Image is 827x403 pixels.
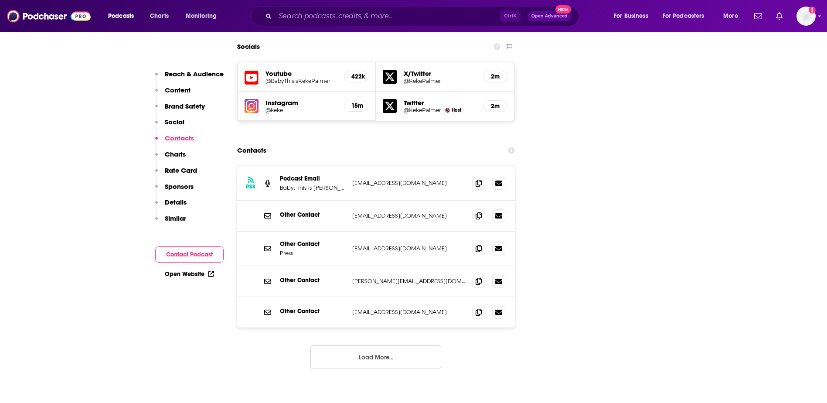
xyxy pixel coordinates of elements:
a: @BabyThisisKekePalmer [265,78,337,84]
p: Details [165,198,187,206]
span: Charts [150,10,169,22]
h5: Youtube [265,69,337,78]
span: Monitoring [186,10,217,22]
span: New [555,5,571,14]
input: Search podcasts, credits, & more... [275,9,500,23]
p: Other Contact [280,211,345,219]
a: @KekePalmer [404,78,476,84]
span: For Podcasters [663,10,704,22]
p: Sponsors [165,182,194,191]
button: Contacts [155,134,194,150]
a: Show notifications dropdown [773,9,786,24]
button: Sponsors [155,182,194,198]
button: open menu [657,9,717,23]
a: Show notifications dropdown [751,9,766,24]
button: Details [155,198,187,214]
h5: 2m [490,102,500,110]
button: Show profile menu [796,7,816,26]
span: Logged in as Shift_2 [796,7,816,26]
p: Contacts [165,134,194,142]
a: Charts [144,9,174,23]
h3: RSS [246,183,255,190]
p: [EMAIL_ADDRESS][DOMAIN_NAME] [352,212,466,219]
p: Content [165,86,191,94]
svg: Add a profile image [809,7,816,14]
span: Podcasts [108,10,134,22]
h2: Contacts [237,142,266,159]
p: Charts [165,150,186,158]
span: Ctrl K [500,10,521,22]
h5: 15m [351,102,361,109]
h5: X/Twitter [404,69,476,78]
img: User Profile [796,7,816,26]
span: For Business [614,10,648,22]
button: Similar [155,214,186,230]
p: Baby, This is [PERSON_NAME] Podcast Email [280,184,345,191]
img: Keke Palmer [445,108,450,113]
p: Other Contact [280,277,345,284]
p: Reach & Audience [165,70,224,78]
button: Load More... [310,345,441,369]
span: Open Advanced [531,14,568,18]
p: [EMAIL_ADDRESS][DOMAIN_NAME] [352,179,466,187]
p: [PERSON_NAME][EMAIL_ADDRESS][DOMAIN_NAME] [352,277,466,285]
p: Rate Card [165,166,197,174]
a: @KekePalmer [404,107,441,113]
button: open menu [180,9,228,23]
button: Brand Safety [155,102,205,118]
p: Social [165,118,184,126]
button: open menu [608,9,659,23]
div: Search podcasts, credits, & more... [259,6,587,26]
a: Open Website [165,270,214,278]
button: open menu [717,9,749,23]
p: Other Contact [280,307,345,315]
button: Charts [155,150,186,166]
button: Contact Podcast [155,246,224,263]
button: Social [155,118,184,134]
p: Brand Safety [165,102,205,110]
h5: Twitter [404,99,476,107]
p: Press [280,249,345,257]
p: [EMAIL_ADDRESS][DOMAIN_NAME] [352,308,466,316]
h5: 422k [351,73,361,80]
button: Reach & Audience [155,70,224,86]
h5: Instagram [265,99,337,107]
h5: 2m [490,73,500,80]
button: open menu [102,9,145,23]
span: Host [452,107,461,113]
h2: Socials [237,38,260,55]
button: Rate Card [155,166,197,182]
img: Podchaser - Follow, Share and Rate Podcasts [7,8,91,24]
img: iconImage [245,99,259,113]
button: Open AdvancedNew [528,11,572,21]
p: Similar [165,214,186,222]
span: More [723,10,738,22]
a: @keke [265,107,337,113]
p: Podcast Email [280,175,345,182]
p: Other Contact [280,240,345,248]
p: [EMAIL_ADDRESS][DOMAIN_NAME] [352,245,466,252]
button: Content [155,86,191,102]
